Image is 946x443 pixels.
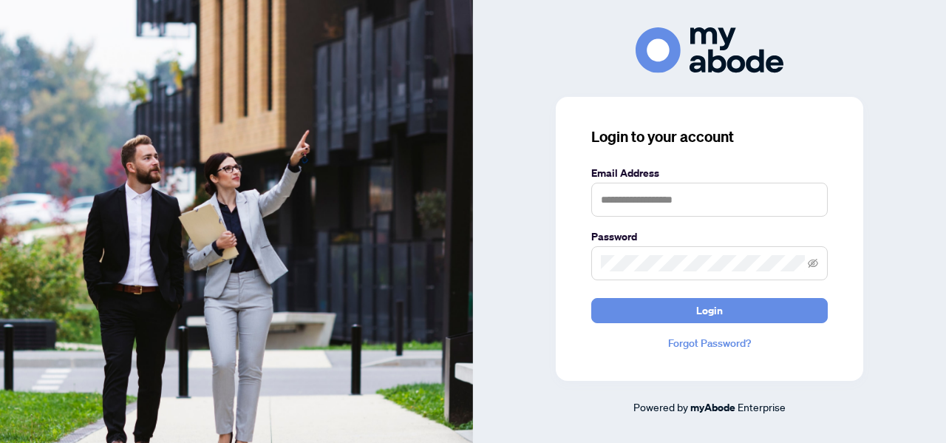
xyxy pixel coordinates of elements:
a: myAbode [690,399,735,416]
label: Email Address [591,165,828,181]
button: Login [591,298,828,323]
span: Enterprise [738,400,786,413]
a: Forgot Password? [591,335,828,351]
span: eye-invisible [808,258,818,268]
span: Powered by [633,400,688,413]
h3: Login to your account [591,126,828,147]
span: Login [696,299,723,322]
img: ma-logo [636,27,783,72]
label: Password [591,229,828,245]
